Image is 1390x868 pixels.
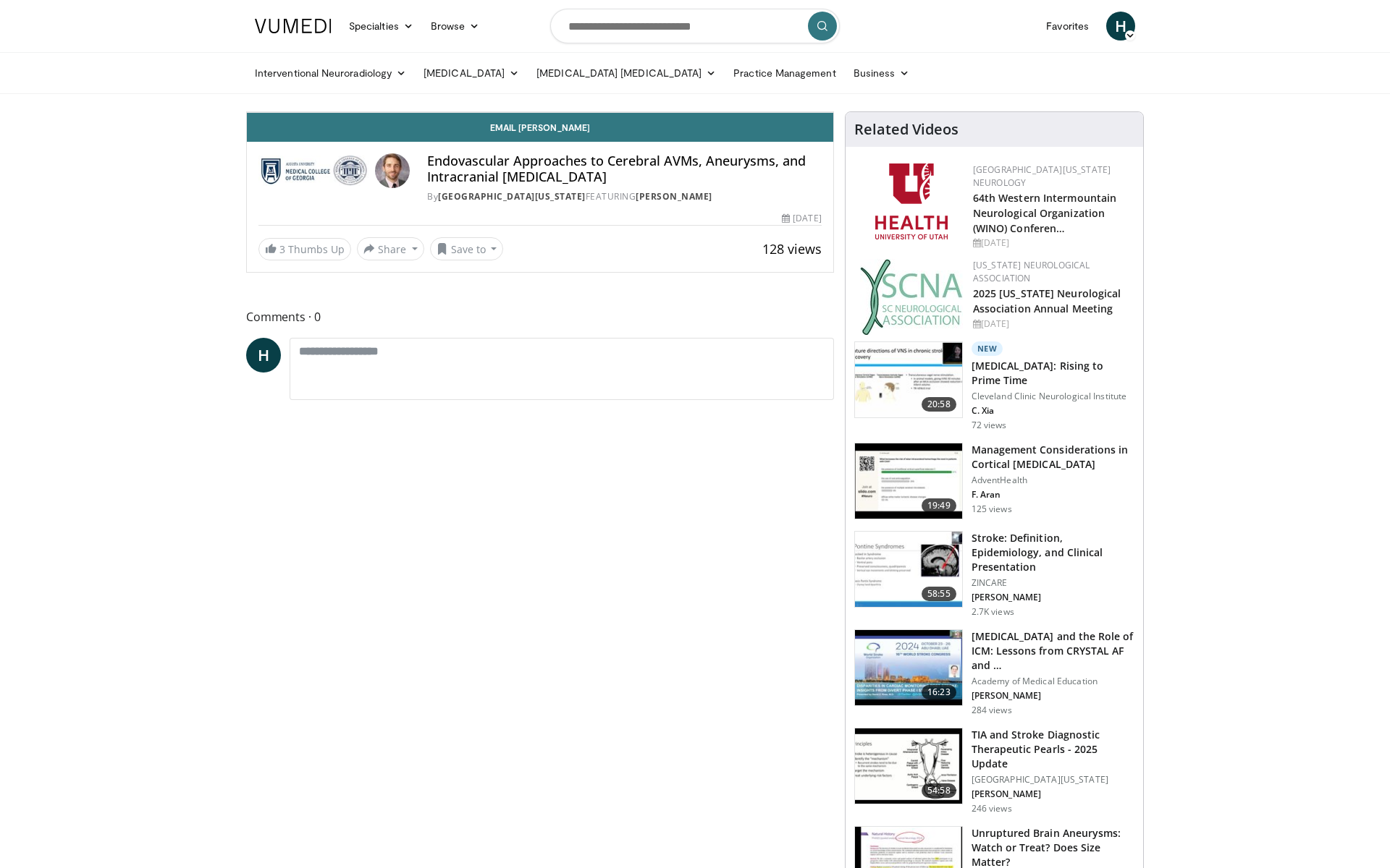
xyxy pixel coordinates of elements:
[258,238,351,260] a: 3 Thumbs Up
[855,728,962,804] img: fc3f58e6-7118-461f-a231-bfbedffd6908.150x105_q85_crop-smart_upscale.jpg
[1106,12,1135,41] a: H
[973,237,1132,250] div: [DATE]
[855,630,962,705] img: 64538175-078f-408f-93bb-01b902d7e9f3.150x105_q85_crop-smart_upscale.jpg
[854,121,959,138] h4: Related Videos
[855,443,962,519] img: 43dcbb99-5764-4f51-bf18-3e9fe8b1d216.150x105_q85_crop-smart_upscale.jpg
[854,728,1134,814] a: 54:58 TIA and Stroke Diagnostic Therapeutic Pearls - 2025 Update [GEOGRAPHIC_DATA][US_STATE] [PER...
[340,12,422,41] a: Specialties
[528,59,725,88] a: [MEDICAL_DATA] [MEDICAL_DATA]
[258,153,369,188] img: Medical College of Georgia - Augusta University
[972,475,1134,486] p: AdventHealth
[845,59,919,88] a: Business
[438,190,586,203] a: [GEOGRAPHIC_DATA][US_STATE]
[854,443,1134,519] a: 19:49 Management Considerations in Cortical [MEDICAL_DATA] AdventHealth F. Aran 125 views
[357,237,424,260] button: Share
[855,342,962,417] img: f1d696cd-2275-40a1-93b3-437403182b66.150x105_q85_crop-smart_upscale.jpg
[972,405,1134,417] p: C. Xia
[860,259,963,335] img: b123db18-9392-45ae-ad1d-42c3758a27aa.jpg.150x105_q85_autocrop_double_scale_upscale_version-0.2.jpg
[972,420,1007,431] p: 72 views
[550,9,840,43] input: Search topics, interventions
[636,190,712,203] a: [PERSON_NAME]
[422,12,489,41] a: Browse
[972,705,1012,716] p: 284 views
[972,774,1134,786] p: [GEOGRAPHIC_DATA][US_STATE]
[972,690,1134,702] p: [PERSON_NAME]
[427,190,821,203] div: By FEATURING
[972,503,1012,515] p: 125 views
[782,212,821,225] div: [DATE]
[415,59,528,88] a: [MEDICAL_DATA]
[854,531,1134,618] a: 58:55 Stroke: Definition, Epidemiology, and Clinical Presentation ZINCARE [PERSON_NAME] 2.7K views
[972,592,1134,603] p: [PERSON_NAME]
[246,338,281,373] a: H
[972,676,1134,687] p: Academy of Medical Education
[854,341,1134,431] a: 20:58 New [MEDICAL_DATA]: Rising to Prime Time Cleveland Clinic Neurological Institute C. Xia 72 ...
[972,489,1134,501] p: F. Aran
[972,629,1134,673] h3: [MEDICAL_DATA] and the Role of ICM: Lessons from CRYSTAL AF and …
[855,532,962,607] img: 26d5732c-95f1-4678-895e-01ffe56ce748.150x105_q85_crop-smart_upscale.jpg
[972,728,1134,771] h3: TIA and Stroke Diagnostic Therapeutic Pearls - 2025 Update
[246,307,834,326] span: Comments 0
[972,788,1134,800] p: [PERSON_NAME]
[973,286,1121,315] a: 2025 [US_STATE] Neurological Association Annual Meeting
[247,113,833,142] a: Email [PERSON_NAME]
[246,59,415,88] a: Interventional Neuroradiology
[922,685,956,699] span: 16:23
[922,783,956,798] span: 54:58
[972,577,1134,589] p: ZINCARE
[972,531,1134,574] h3: Stroke: Definition, Epidemiology, and Clinical Presentation
[854,629,1134,716] a: 16:23 [MEDICAL_DATA] and the Role of ICM: Lessons from CRYSTAL AF and … Academy of Medical Educat...
[973,163,1111,189] a: [GEOGRAPHIC_DATA][US_STATE] Neurology
[279,242,285,256] span: 3
[875,163,948,239] img: f6362829-b0a3-407d-a044-59546adfd345.png.150x105_q85_autocrop_double_scale_upscale_version-0.2.png
[255,19,332,33] img: VuMedi Logo
[972,803,1012,814] p: 246 views
[972,443,1134,472] h3: Management Considerations in Cortical [MEDICAL_DATA]
[725,59,844,88] a: Practice Management
[922,397,956,412] span: 20:58
[1037,12,1098,41] a: Favorites
[922,587,956,601] span: 58:55
[973,191,1117,235] a: 64th Western Intermountain Neurological Organization (WINO) Conferen…
[430,237,504,260] button: Save to
[972,341,1003,356] p: New
[375,153,410,188] img: Avatar
[762,240,822,258] span: 128 views
[972,606,1014,618] p: 2.7K views
[427,153,821,184] h4: Endovascular Approaches to Cerebral AVMs, Aneurysms, and Intracranial [MEDICAL_DATA]
[973,318,1132,331] div: [DATE]
[972,359,1134,388] h3: [MEDICAL_DATA]: Rising to Prime Time
[972,391,1134,402] p: Cleveland Clinic Neurological Institute
[973,259,1090,284] a: [US_STATE] Neurological Association
[922,498,956,513] span: 19:49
